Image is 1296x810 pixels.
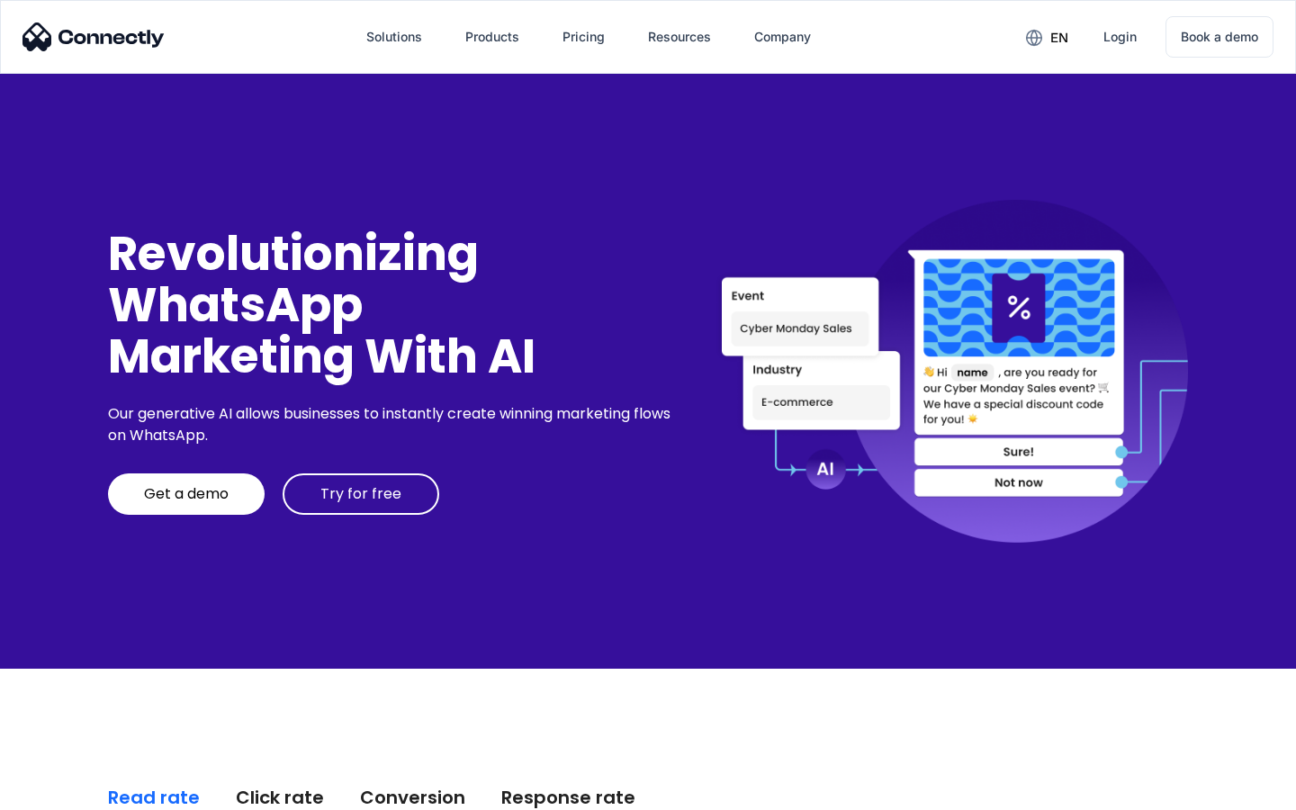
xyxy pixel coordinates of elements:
div: Pricing [562,24,605,49]
div: Products [465,24,519,49]
div: Get a demo [144,485,229,503]
a: Book a demo [1165,16,1273,58]
div: Login [1103,24,1137,49]
a: Get a demo [108,473,265,515]
a: Pricing [548,15,619,58]
div: Read rate [108,785,200,810]
div: Company [754,24,811,49]
div: Revolutionizing WhatsApp Marketing With AI [108,228,677,382]
div: en [1050,25,1068,50]
img: Connectly Logo [22,22,165,51]
div: Our generative AI allows businesses to instantly create winning marketing flows on WhatsApp. [108,403,677,446]
div: Resources [648,24,711,49]
div: Click rate [236,785,324,810]
div: Try for free [320,485,401,503]
div: Solutions [366,24,422,49]
div: Conversion [360,785,465,810]
a: Try for free [283,473,439,515]
a: Login [1089,15,1151,58]
div: Response rate [501,785,635,810]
